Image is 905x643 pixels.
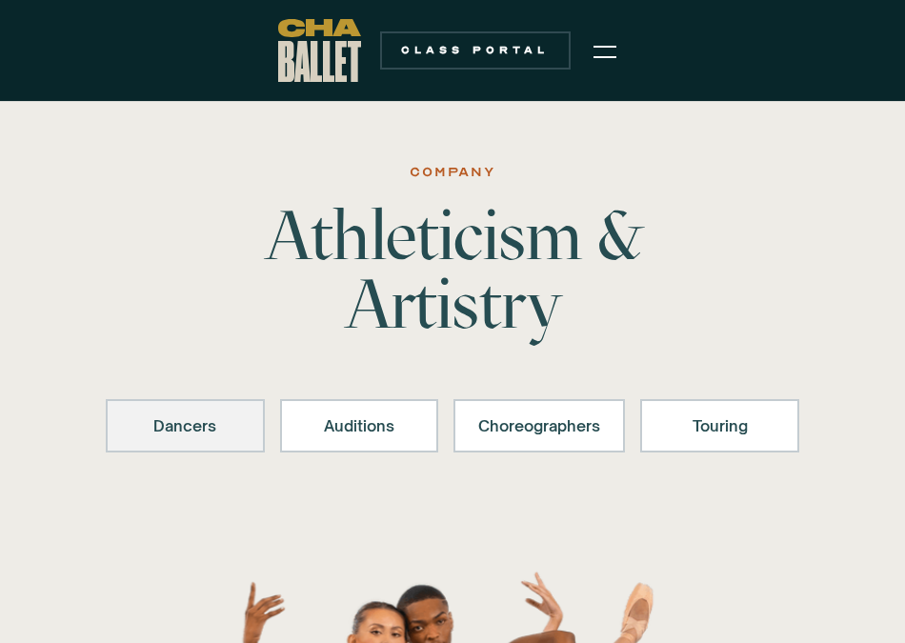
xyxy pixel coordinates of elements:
[278,19,361,82] a: home
[453,399,625,452] a: Choreographers
[392,43,559,58] div: Class Portal
[582,27,628,74] div: menu
[305,414,414,437] div: Auditions
[106,399,265,452] a: Dancers
[478,414,600,437] div: Choreographers
[280,399,439,452] a: Auditions
[209,201,696,338] h1: Athleticism & Artistry
[131,414,240,437] div: Dancers
[410,161,495,184] div: Company
[665,414,774,437] div: Touring
[380,31,571,70] a: Class Portal
[640,399,799,452] a: Touring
